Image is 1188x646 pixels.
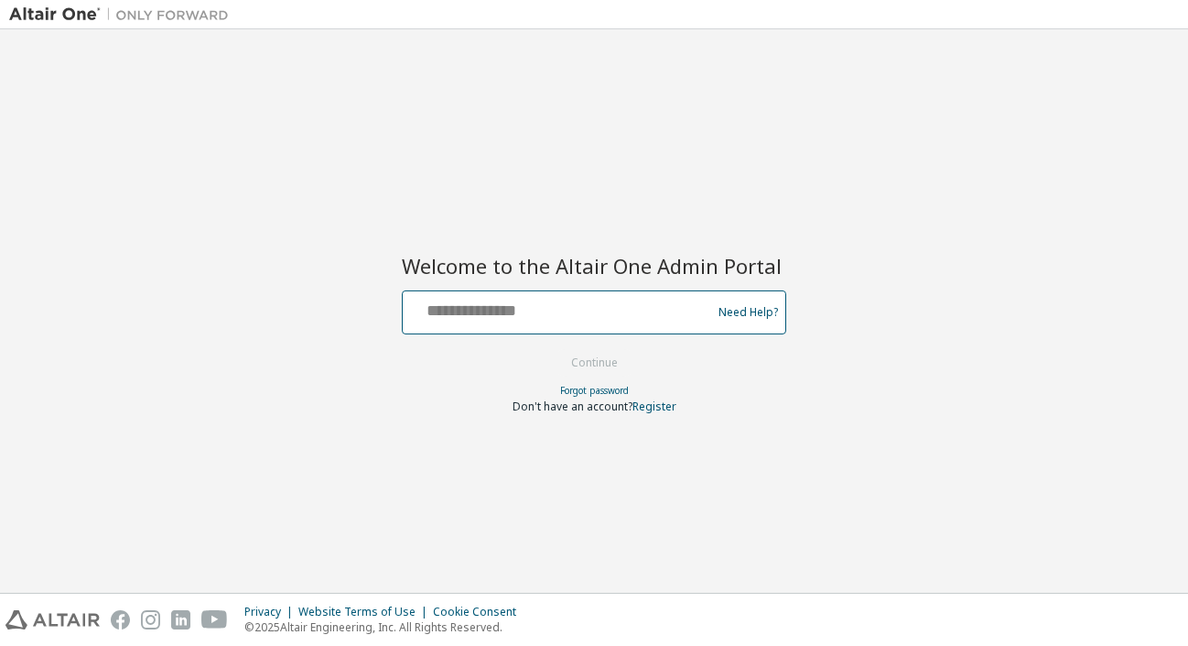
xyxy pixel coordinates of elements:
span: Don't have an account? [513,399,632,414]
h2: Welcome to the Altair One Admin Portal [402,253,786,279]
p: © 2025 Altair Engineering, Inc. All Rights Reserved. [244,619,527,635]
a: Register [632,399,676,414]
img: altair_logo.svg [5,610,100,630]
img: facebook.svg [111,610,130,630]
div: Privacy [244,605,298,619]
div: Website Terms of Use [298,605,433,619]
img: youtube.svg [201,610,228,630]
a: Need Help? [718,312,778,312]
img: instagram.svg [141,610,160,630]
img: linkedin.svg [171,610,190,630]
div: Cookie Consent [433,605,527,619]
img: Altair One [9,5,238,24]
a: Forgot password [560,384,629,397]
